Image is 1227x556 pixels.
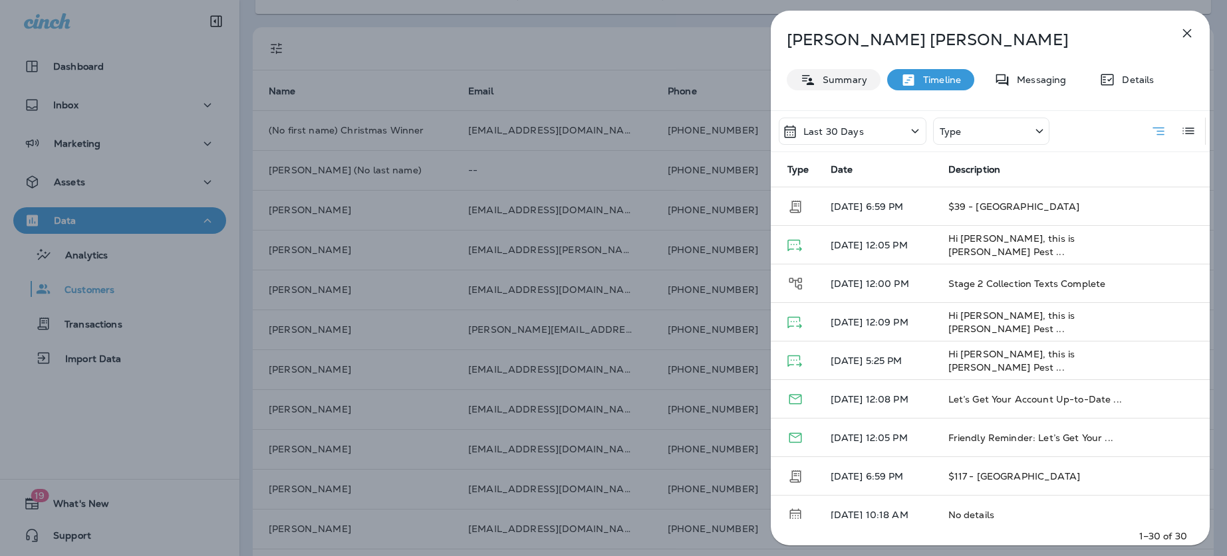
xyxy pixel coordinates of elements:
span: Email - Opened [787,430,803,442]
span: Journey [787,276,804,288]
p: [DATE] 12:05 PM [831,240,927,250]
p: [DATE] 12:05 PM [831,432,927,443]
span: Hi [PERSON_NAME], this is [PERSON_NAME] Pest ... [948,232,1075,258]
span: Friendly Reminder: Let’s Get Your ... [948,432,1113,444]
span: Text Message - Delivered [787,316,802,327]
p: Details [1115,74,1154,85]
span: Hi [PERSON_NAME], this is [PERSON_NAME] Pest ... [948,348,1075,373]
span: Text Message - Delivered [787,354,802,366]
span: Transaction [787,199,803,211]
p: [DATE] 12:09 PM [831,317,927,327]
span: Transaction [787,469,803,481]
p: [DATE] 12:08 PM [831,394,927,405]
p: [DATE] 10:18 AM [831,510,927,520]
span: $117 - [GEOGRAPHIC_DATA] [948,470,1080,482]
span: Stage 2 Collection Texts Complete [948,278,1106,290]
p: [DATE] 5:25 PM [831,355,927,366]
button: Summary View [1145,118,1172,145]
p: [PERSON_NAME] [PERSON_NAME] [787,31,1150,49]
button: Log View [1175,118,1202,144]
span: Type [787,163,809,175]
p: Messaging [1010,74,1066,85]
p: Type [940,126,962,137]
p: 1–30 of 30 [1139,529,1187,543]
p: Last 30 Days [803,126,864,137]
p: Summary [816,74,867,85]
span: Schedule [787,508,803,519]
p: [DATE] 6:59 PM [831,201,927,212]
span: Text Message - Delivered [787,238,802,250]
p: [DATE] 12:00 PM [831,278,927,289]
p: [DATE] 6:59 PM [831,471,927,482]
span: Let’s Get Your Account Up-to-Date ... [948,393,1122,405]
span: $39 - [GEOGRAPHIC_DATA] [948,201,1079,213]
span: Hi [PERSON_NAME], this is [PERSON_NAME] Pest ... [948,310,1075,335]
span: Description [948,164,1001,175]
td: No details [938,496,1138,534]
span: Email - Opened [787,392,803,404]
span: Date [831,163,853,175]
p: Timeline [916,74,961,85]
